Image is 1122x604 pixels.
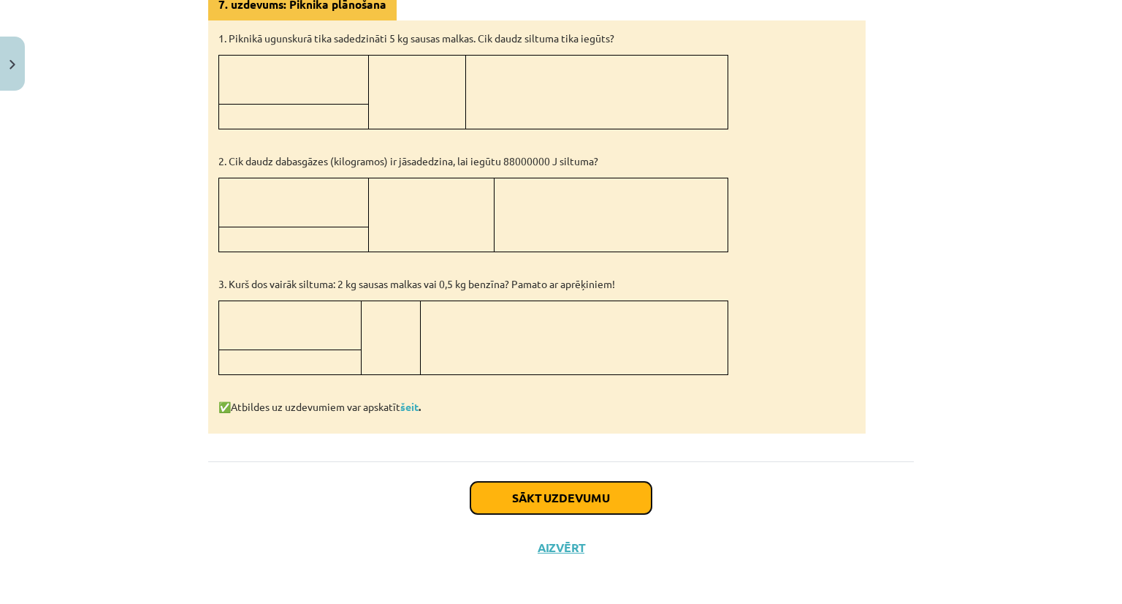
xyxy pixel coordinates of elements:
[218,154,855,169] p: 2. Cik daudz dabasgāzes (kilogramos) ir jāsadedzina, lai iegūtu 88000000 J siltuma?
[218,276,855,292] p: 3. Kurš dos vairāk siltuma: 2 kg sausas malkas vai 0,5 kg benzīna? Pamato ar aprēķiniem!
[470,482,652,514] button: Sākt uzdevumu
[400,400,419,413] a: šeit
[218,400,231,413] strong: ✅
[9,60,15,69] img: icon-close-lesson-0947bae3869378f0d4975bcd49f059093ad1ed9edebbc8119c70593378902aed.svg
[218,31,855,46] p: 1. Piknikā ugunskurā tika sadedzināti 5 kg sausas malkas. Cik daudz siltuma tika iegūts?
[400,400,421,413] strong: .
[533,540,589,555] button: Aizvērt
[218,399,855,415] p: Atbildes uz uzdevumiem var apskatīt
